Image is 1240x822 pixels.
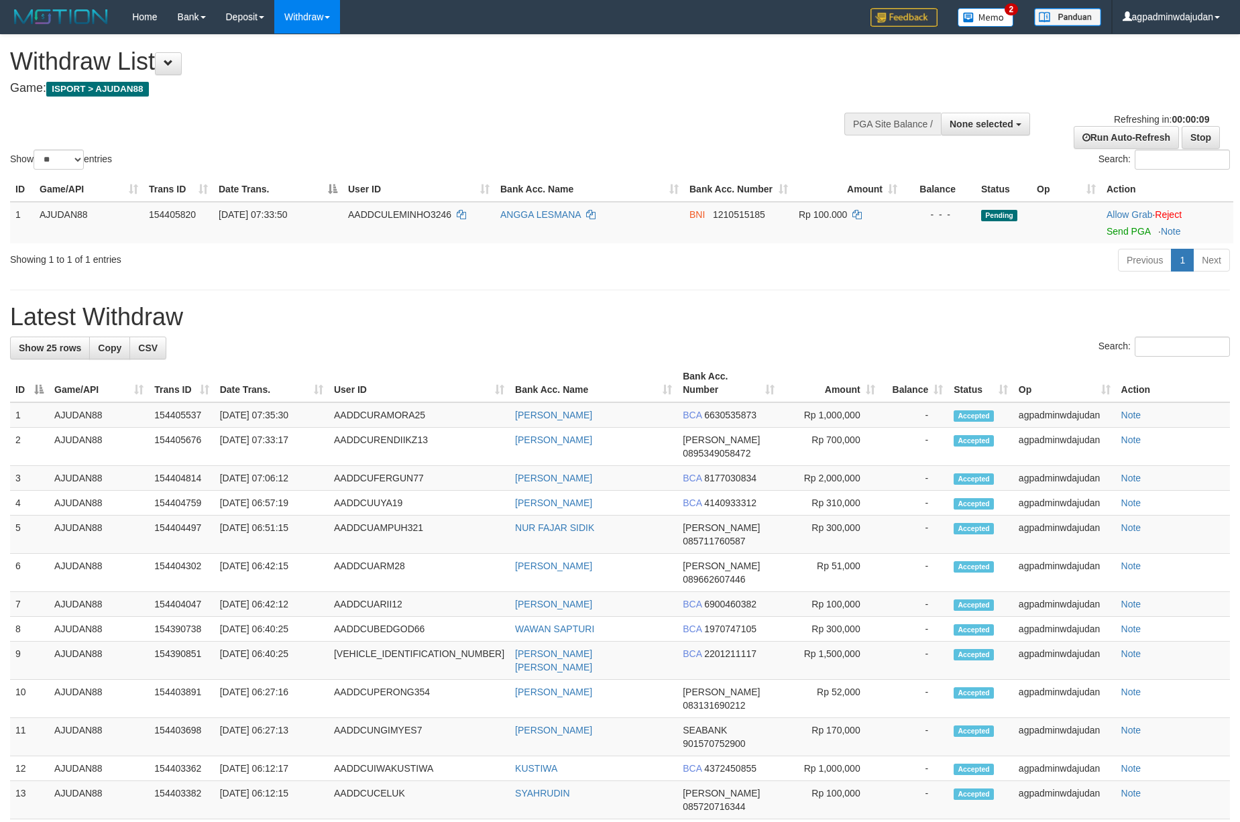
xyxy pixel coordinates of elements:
td: - [881,592,949,617]
th: Bank Acc. Name: activate to sort column ascending [510,364,677,402]
a: Note [1121,561,1141,571]
td: Rp 100,000 [780,781,881,819]
td: [DATE] 06:42:15 [215,554,329,592]
td: 154404047 [149,592,214,617]
td: - [881,516,949,554]
td: AADDCUUYA19 [329,491,510,516]
td: [DATE] 07:33:17 [215,428,329,466]
td: AADDCUARM28 [329,554,510,592]
td: AJUDAN88 [49,642,149,680]
button: None selected [941,113,1030,135]
a: Note [1121,788,1141,799]
span: Rp 100.000 [799,209,847,220]
span: [PERSON_NAME] [683,522,760,533]
a: Send PGA [1107,226,1150,237]
span: Copy 083131690212 to clipboard [683,700,745,711]
h1: Latest Withdraw [10,304,1230,331]
td: 154404302 [149,554,214,592]
span: Refreshing in: [1114,114,1209,125]
td: 11 [10,718,49,756]
span: BCA [683,624,701,634]
td: AADDCUIWAKUSTIWA [329,756,510,781]
div: PGA Site Balance / [844,113,941,135]
th: Action [1101,177,1233,202]
span: · [1107,209,1155,220]
label: Search: [1098,150,1230,170]
a: [PERSON_NAME] [515,561,592,571]
th: Status: activate to sort column ascending [948,364,1013,402]
a: Note [1121,410,1141,420]
td: AJUDAN88 [49,781,149,819]
span: BCA [683,410,701,420]
a: Note [1121,473,1141,483]
td: agpadminwdajudan [1013,466,1116,491]
span: BCA [683,497,701,508]
span: Accepted [954,435,994,447]
td: · [1101,202,1233,243]
td: agpadminwdajudan [1013,642,1116,680]
a: [PERSON_NAME] [515,434,592,445]
td: 10 [10,680,49,718]
span: CSV [138,343,158,353]
img: panduan.png [1034,8,1101,26]
a: [PERSON_NAME] [515,497,592,508]
span: Copy 8177030834 to clipboard [704,473,756,483]
a: Run Auto-Refresh [1074,126,1179,149]
th: Trans ID: activate to sort column ascending [149,364,214,402]
td: agpadminwdajudan [1013,516,1116,554]
span: Copy 6630535873 to clipboard [704,410,756,420]
th: Bank Acc. Number: activate to sort column ascending [677,364,780,402]
span: Copy 6900460382 to clipboard [704,599,756,609]
strong: 00:00:09 [1172,114,1209,125]
td: 1 [10,202,34,243]
span: Copy [98,343,121,353]
td: agpadminwdajudan [1013,554,1116,592]
a: Note [1121,599,1141,609]
a: [PERSON_NAME] [515,473,592,483]
td: AJUDAN88 [34,202,144,243]
td: 154404814 [149,466,214,491]
td: - [881,554,949,592]
span: Copy 085711760587 to clipboard [683,536,745,546]
h1: Withdraw List [10,48,813,75]
td: Rp 300,000 [780,617,881,642]
td: agpadminwdajudan [1013,781,1116,819]
span: BCA [683,599,701,609]
a: Note [1121,763,1141,774]
span: Copy 2201211117 to clipboard [704,648,756,659]
td: Rp 700,000 [780,428,881,466]
td: AJUDAN88 [49,428,149,466]
td: agpadminwdajudan [1013,756,1116,781]
a: Note [1121,725,1141,736]
a: Show 25 rows [10,337,90,359]
th: Status [976,177,1031,202]
select: Showentries [34,150,84,170]
th: User ID: activate to sort column ascending [329,364,510,402]
span: Accepted [954,473,994,485]
td: - [881,680,949,718]
span: [PERSON_NAME] [683,434,760,445]
span: Copy 1210515185 to clipboard [713,209,765,220]
a: Note [1121,434,1141,445]
td: 154405676 [149,428,214,466]
td: - [881,617,949,642]
td: AJUDAN88 [49,516,149,554]
td: AADDCUNGIMYES7 [329,718,510,756]
td: Rp 2,000,000 [780,466,881,491]
td: 13 [10,781,49,819]
span: Accepted [954,599,994,611]
span: BCA [683,648,701,659]
span: [DATE] 07:33:50 [219,209,287,220]
td: - [881,428,949,466]
td: 9 [10,642,49,680]
a: [PERSON_NAME] [515,599,592,609]
td: [VEHICLE_IDENTIFICATION_NUMBER] [329,642,510,680]
td: 154403362 [149,756,214,781]
td: 154403382 [149,781,214,819]
td: agpadminwdajudan [1013,428,1116,466]
td: - [881,466,949,491]
td: 154390738 [149,617,214,642]
a: Reject [1155,209,1182,220]
td: 1 [10,402,49,428]
td: 154405537 [149,402,214,428]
